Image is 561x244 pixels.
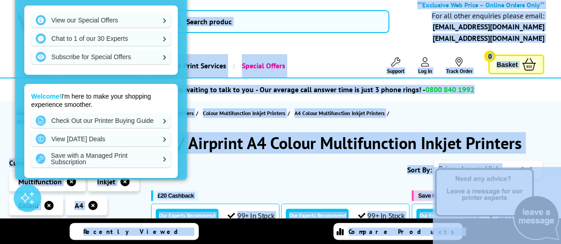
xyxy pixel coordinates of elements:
a: Recently Viewed [70,223,199,240]
span: A4 Colour Multifunction Inkjet Printers [294,108,385,118]
div: Our Experts Recommend [156,209,218,222]
div: 99+ In Stock [358,211,405,220]
input: Search produc [163,10,389,33]
span: Multifunction [18,177,62,186]
span: - Our average call answer time is just 3 phone rings! - [256,85,474,94]
div: For all other enquiries please email: [431,11,544,20]
b: **Exclusive Web Price – Online Orders Only** [417,0,544,9]
div: 99+ In Stock [228,211,274,220]
button: £20 Cashback [151,190,198,201]
a: Colour Multifunction Inkjet Printers [203,108,288,118]
span: A4 [75,201,83,210]
h1: Network / Wireless / Airprint A4 Colour Multifunction Inkjet Printers [9,132,552,154]
a: [EMAIL_ADDRESS][DOMAIN_NAME] [432,22,544,31]
p: I'm here to make your shopping experience smoother. [31,92,171,109]
span: Log In [418,67,432,74]
a: Basket 0 [488,55,544,74]
span: Recently Viewed [83,227,187,236]
strong: Welcome! [31,93,61,100]
button: Save 6% [412,190,445,201]
span: Sort By: [407,165,432,174]
a: Save with a Managed Print Subscription [31,150,171,167]
span: Colour Multifunction Inkjet Printers [203,108,285,118]
a: Support [387,57,404,74]
a: Track Order [446,57,472,74]
a: Subscribe for Special Offers [31,50,171,64]
div: Currently Selected [9,158,142,167]
span: £20 Cashback [158,192,194,199]
a: Managed Print Services [143,54,233,78]
a: A4 Colour Multifunction Inkjet Printers [294,108,387,118]
a: Special Offers [233,54,292,78]
div: Our Experts Recommend [286,209,349,222]
a: [EMAIL_ADDRESS][DOMAIN_NAME] [432,33,544,43]
span: 0 [484,50,496,62]
span: Support [387,67,404,74]
a: Check Out our Printer Buying Guide [31,113,171,128]
a: Compare Products [333,223,463,240]
span: Save 6% [418,192,440,199]
a: View [DATE] Deals [31,132,171,146]
span: 0800 840 1992 [425,85,474,94]
a: Log In [418,57,432,74]
div: Our Experts Recommend [416,209,479,222]
span: Basket [496,58,517,71]
a: View our Special Offers [31,13,171,28]
span: Inkjet [97,177,115,186]
a: Chat to 1 of our 30 Experts [31,31,171,46]
img: Open Live Chat window [433,167,561,242]
span: Compare Products [349,227,459,236]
